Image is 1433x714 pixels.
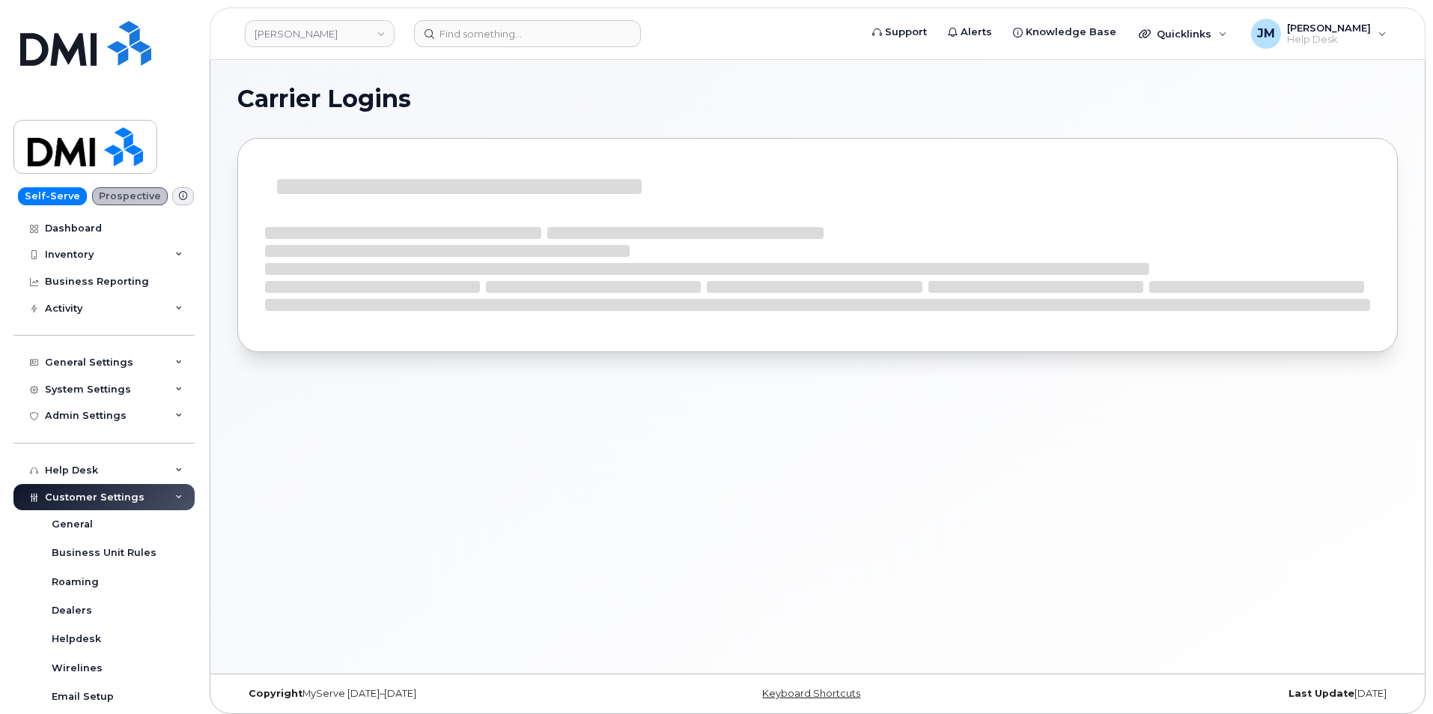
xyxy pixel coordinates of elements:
[1011,688,1398,700] div: [DATE]
[1289,688,1354,699] strong: Last Update
[249,688,302,699] strong: Copyright
[762,688,860,699] a: Keyboard Shortcuts
[237,88,411,110] span: Carrier Logins
[237,688,624,700] div: MyServe [DATE]–[DATE]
